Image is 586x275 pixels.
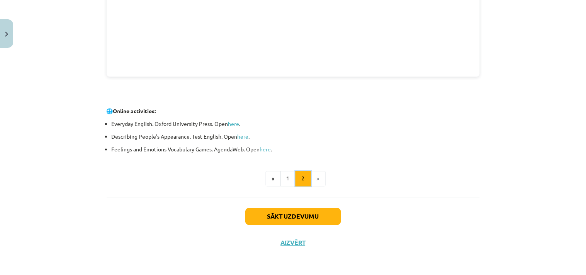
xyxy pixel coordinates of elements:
[107,171,480,187] nav: Page navigation example
[107,107,480,115] p: 🌐
[238,133,249,140] a: here
[279,239,308,247] button: Aizvērt
[296,171,311,187] button: 2
[245,208,341,225] button: Sākt uzdevumu
[280,171,296,187] button: 1
[266,171,281,187] button: «
[113,108,156,115] b: Online activities:
[5,32,8,37] img: icon-close-lesson-0947bae3869378f0d4975bcd49f059093ad1ed9edebbc8119c70593378902aed.svg
[112,120,480,128] p: Everyday English. Oxford University Press. Open .
[260,146,271,153] a: here
[112,133,480,141] p: Describing People's Appearance. Test-English. Open .
[112,146,480,154] p: Feelings and Emotions Vocabulary Games. AgendaWeb. Open .
[228,121,239,127] a: here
